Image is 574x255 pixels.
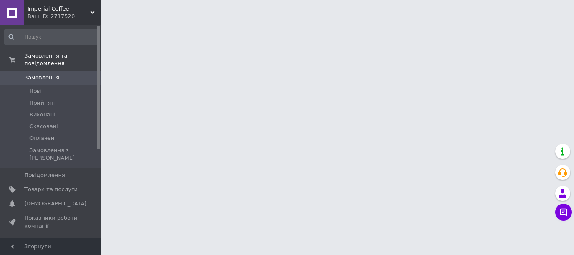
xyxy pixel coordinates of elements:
[29,87,42,95] span: Нові
[29,123,58,130] span: Скасовані
[29,111,55,118] span: Виконані
[24,74,59,81] span: Замовлення
[29,147,98,162] span: Замовлення з [PERSON_NAME]
[29,99,55,107] span: Прийняті
[27,13,101,20] div: Ваш ID: 2717520
[24,186,78,193] span: Товари та послуги
[24,52,101,67] span: Замовлення та повідомлення
[27,5,90,13] span: Imperial Coffee
[29,134,56,142] span: Оплачені
[4,29,99,45] input: Пошук
[555,204,572,221] button: Чат з покупцем
[24,214,78,229] span: Показники роботи компанії
[24,200,87,208] span: [DEMOGRAPHIC_DATA]
[24,171,65,179] span: Повідомлення
[24,237,78,252] span: Панель управління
